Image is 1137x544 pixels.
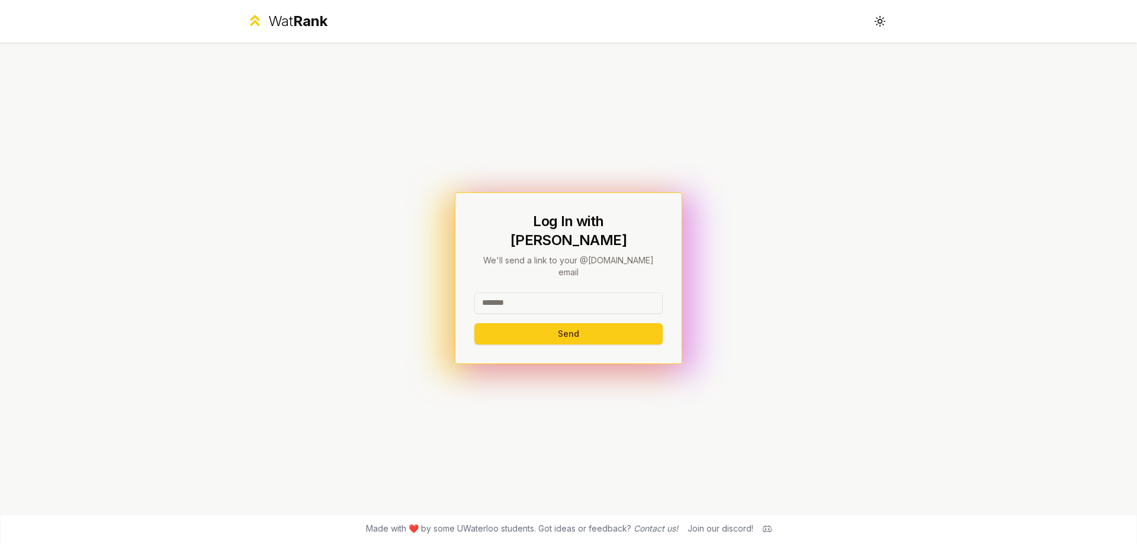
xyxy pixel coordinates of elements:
[474,255,663,278] p: We'll send a link to your @[DOMAIN_NAME] email
[268,12,327,31] div: Wat
[634,523,678,533] a: Contact us!
[688,523,753,535] div: Join our discord!
[474,212,663,250] h1: Log In with [PERSON_NAME]
[366,523,678,535] span: Made with ❤️ by some UWaterloo students. Got ideas or feedback?
[293,12,327,30] span: Rank
[474,323,663,345] button: Send
[246,12,327,31] a: WatRank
